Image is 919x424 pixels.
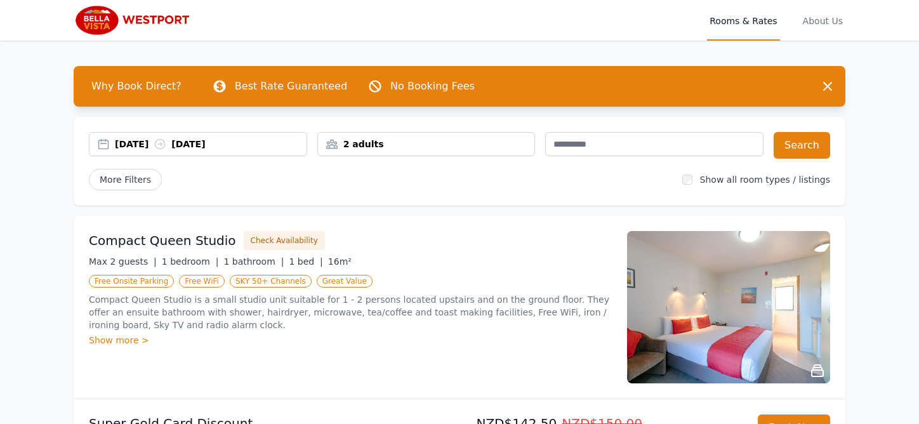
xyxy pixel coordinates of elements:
[317,275,373,288] span: Great Value
[74,5,195,36] img: Bella Vista Westport
[223,256,284,267] span: 1 bathroom |
[162,256,219,267] span: 1 bedroom |
[179,275,225,288] span: Free WiFi
[89,169,162,190] span: More Filters
[235,79,347,94] p: Best Rate Guaranteed
[89,256,157,267] span: Max 2 guests |
[230,275,312,288] span: SKY 50+ Channels
[115,138,307,150] div: [DATE] [DATE]
[89,275,174,288] span: Free Onsite Parking
[81,74,192,99] span: Why Book Direct?
[318,138,535,150] div: 2 adults
[89,232,236,249] h3: Compact Queen Studio
[89,334,612,347] div: Show more >
[289,256,322,267] span: 1 bed |
[244,231,325,250] button: Check Availability
[700,175,830,185] label: Show all room types / listings
[89,293,612,331] p: Compact Queen Studio is a small studio unit suitable for 1 - 2 persons located upstairs and on th...
[774,132,830,159] button: Search
[390,79,475,94] p: No Booking Fees
[328,256,352,267] span: 16m²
